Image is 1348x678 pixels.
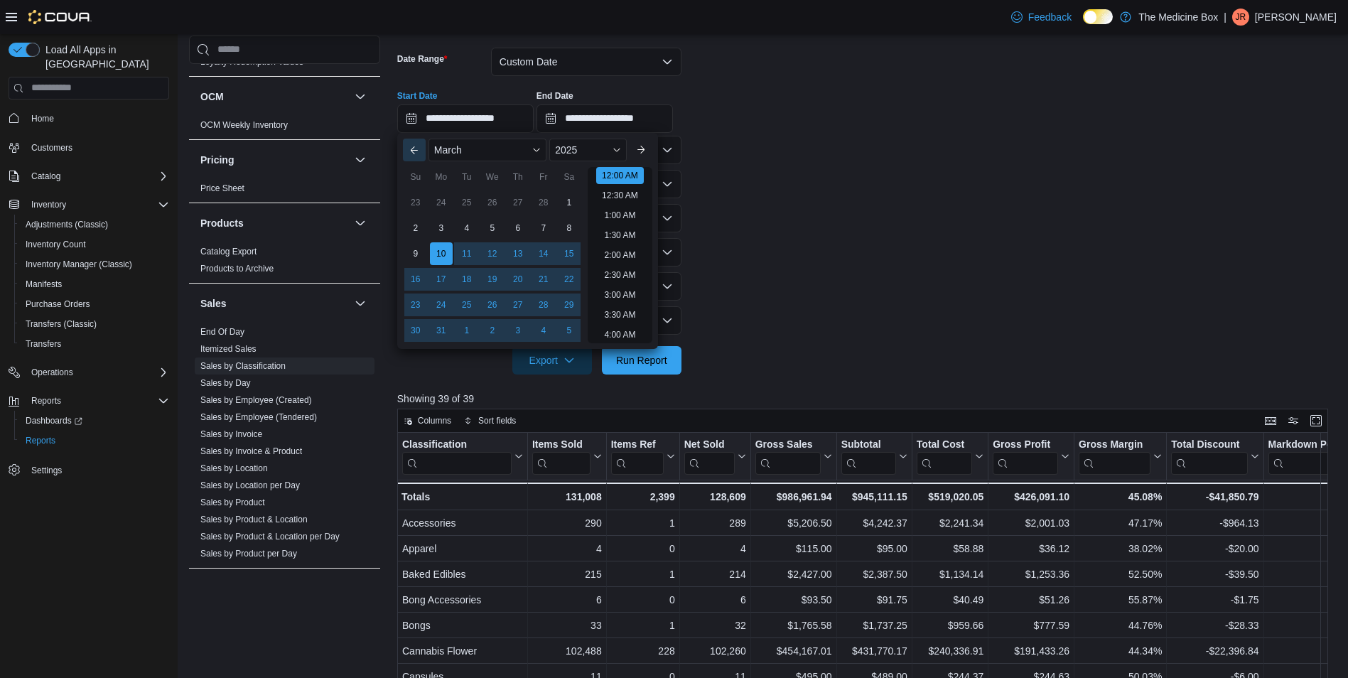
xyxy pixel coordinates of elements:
[684,488,745,505] div: 128,609
[841,438,907,474] button: Subtotal
[20,216,114,233] a: Adjustments (Classic)
[481,319,504,342] div: day-2
[455,217,478,240] div: day-4
[598,286,641,303] li: 3:00 AM
[532,566,602,583] div: 215
[1224,9,1226,26] p: |
[1262,412,1279,429] button: Keyboard shortcuts
[40,43,169,71] span: Load All Apps in [GEOGRAPHIC_DATA]
[200,514,308,525] span: Sales by Product & Location
[20,276,169,293] span: Manifests
[558,294,581,316] div: day-29
[404,191,427,214] div: day-23
[200,120,288,130] a: OCM Weekly Inventory
[20,296,96,313] a: Purchase Orders
[598,267,641,284] li: 2:30 AM
[536,90,573,102] label: End Date
[1236,9,1246,26] span: JR
[14,334,175,354] button: Transfers
[3,166,175,186] button: Catalog
[1079,488,1162,505] div: 45.08%
[993,540,1069,557] div: $36.12
[1083,9,1113,24] input: Dark Mode
[14,215,175,235] button: Adjustments (Classic)
[598,207,641,224] li: 1:00 AM
[26,110,60,127] a: Home
[917,438,983,474] button: Total Cost
[532,268,555,291] div: day-21
[31,367,73,378] span: Operations
[26,392,169,409] span: Reports
[200,412,317,422] a: Sales by Employee (Tendered)
[200,90,224,104] h3: OCM
[684,515,746,532] div: 289
[397,53,448,65] label: Date Range
[507,294,529,316] div: day-27
[662,178,673,190] button: Open list of options
[200,463,268,474] span: Sales by Location
[200,378,251,388] a: Sales by Day
[26,196,72,213] button: Inventory
[404,242,427,265] div: day-9
[430,217,453,240] div: day-3
[402,515,523,532] div: Accessories
[430,242,453,265] div: day-10
[1138,9,1218,26] p: The Medicine Box
[507,319,529,342] div: day-3
[558,319,581,342] div: day-5
[532,540,602,557] div: 4
[26,364,169,381] span: Operations
[558,191,581,214] div: day-1
[532,294,555,316] div: day-28
[521,346,583,375] span: Export
[755,438,831,474] button: Gross Sales
[455,268,478,291] div: day-18
[404,268,427,291] div: day-16
[588,167,652,343] ul: Time
[602,346,681,375] button: Run Report
[200,361,286,371] a: Sales by Classification
[532,438,602,474] button: Items Sold
[596,187,644,204] li: 12:30 AM
[20,432,169,449] span: Reports
[31,142,72,154] span: Customers
[917,591,983,608] div: $40.49
[14,235,175,254] button: Inventory Count
[1005,3,1077,31] a: Feedback
[532,217,555,240] div: day-7
[532,591,602,608] div: 6
[1079,438,1150,474] div: Gross Margin
[200,446,302,456] a: Sales by Invoice & Product
[402,566,523,583] div: Baked Edibles
[616,353,667,367] span: Run Report
[434,144,462,156] span: March
[26,298,90,310] span: Purchase Orders
[31,171,60,182] span: Catalog
[430,268,453,291] div: day-17
[549,139,627,161] div: Button. Open the year selector. 2025 is currently selected.
[684,438,734,451] div: Net Sold
[200,119,288,131] span: OCM Weekly Inventory
[200,463,268,473] a: Sales by Location
[610,488,674,505] div: 2,399
[200,216,349,230] button: Products
[841,566,907,583] div: $2,387.50
[200,395,312,405] a: Sales by Employee (Created)
[200,247,257,257] a: Catalog Export
[755,540,832,557] div: $115.00
[200,343,257,355] span: Itemized Sales
[993,566,1069,583] div: $1,253.36
[993,488,1069,505] div: $426,091.10
[20,316,169,333] span: Transfers (Classic)
[841,540,907,557] div: $95.00
[507,191,529,214] div: day-27
[352,88,369,105] button: OCM
[455,294,478,316] div: day-25
[993,438,1058,451] div: Gross Profit
[993,515,1069,532] div: $2,001.03
[917,438,972,474] div: Total Cost
[507,242,529,265] div: day-13
[200,246,257,257] span: Catalog Export
[200,411,317,423] span: Sales by Employee (Tendered)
